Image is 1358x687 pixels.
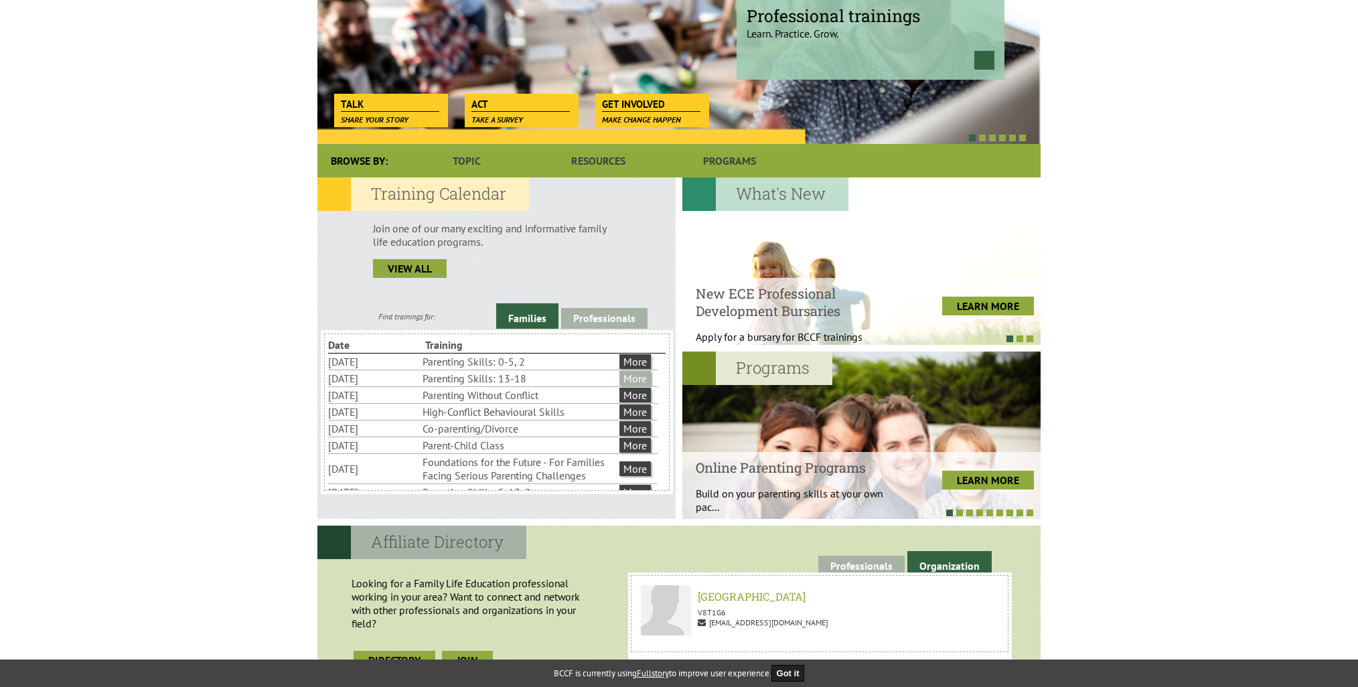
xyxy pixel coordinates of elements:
p: Build on your parenting skills at your own pac... [696,487,896,514]
li: [DATE] [328,404,420,420]
li: [DATE] [328,370,420,386]
a: Organization [907,551,992,577]
a: Topic [401,144,532,177]
a: More [619,461,651,476]
a: Professionals [561,308,648,329]
a: LEARN MORE [942,297,1034,315]
a: More [619,388,651,402]
p: V8T1G6 [641,607,998,617]
span: Take a survey [471,115,523,125]
span: Make change happen [602,115,681,125]
span: Share your story [341,115,408,125]
li: [DATE] [328,484,420,500]
p: Looking for a Family Life Education professional working in your area? Want to connect and networ... [325,570,621,637]
a: More [619,404,651,419]
span: Act [471,97,570,112]
a: More [619,421,651,436]
li: [DATE] [328,437,420,453]
li: High-Conflict Behavioural Skills [423,404,617,420]
a: Resources [532,144,664,177]
li: [DATE] [328,421,420,437]
p: Apply for a bursary for BCCF trainings West... [696,330,896,357]
span: Get Involved [602,97,700,112]
li: Foundations for the Future - For Families Facing Serious Parenting Challenges [423,454,617,483]
div: Browse By: [317,144,401,177]
h2: Training Calendar [317,177,529,211]
a: More [619,438,651,453]
li: [DATE] [328,387,420,403]
a: Fullstory [637,668,669,679]
li: [DATE] [328,461,420,477]
a: Directory [354,651,435,670]
a: More [619,485,651,500]
a: Programs [664,144,796,177]
a: view all [373,259,447,278]
a: LEARN MORE [942,471,1034,489]
h2: What's New [682,177,848,211]
a: Fernwood Neighborhood House Rana [GEOGRAPHIC_DATA] V8T1G6 [EMAIL_ADDRESS][DOMAIN_NAME] [634,579,1004,649]
a: Get Involved Make change happen [595,94,707,112]
a: Talk Share your story [334,94,446,112]
h2: Programs [682,352,832,385]
a: More [619,354,651,369]
h4: Online Parenting Programs [696,459,896,476]
li: Parenting Without Conflict [423,387,617,403]
li: Parenting Skills: 0-5, 2 [423,354,617,370]
li: Parent-Child Class [423,437,617,453]
span: Talk [341,97,439,112]
li: Parenting Skills: 13-18 [423,370,617,386]
h2: Affiliate Directory [317,526,526,559]
a: join [442,651,493,670]
li: Date [328,337,423,353]
li: Co-parenting/Divorce [423,421,617,437]
span: [EMAIL_ADDRESS][DOMAIN_NAME] [698,617,828,627]
img: Fernwood Neighborhood House Rana [641,585,691,635]
p: Join one of our many exciting and informative family life education programs. [373,222,620,248]
h6: [GEOGRAPHIC_DATA] [645,589,994,603]
h4: New ECE Professional Development Bursaries [696,285,896,319]
div: Find trainings for: [317,311,496,321]
p: Learn. Practice. Grow. [747,15,994,40]
span: Professional trainings [747,5,994,27]
li: Training [425,337,520,353]
button: Got it [771,665,805,682]
a: Act Take a survey [465,94,577,112]
li: Parenting Skills: 5-13, 2 [423,484,617,500]
a: More [619,371,651,386]
a: Professionals [818,556,905,577]
a: Families [496,303,558,329]
li: [DATE] [328,354,420,370]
